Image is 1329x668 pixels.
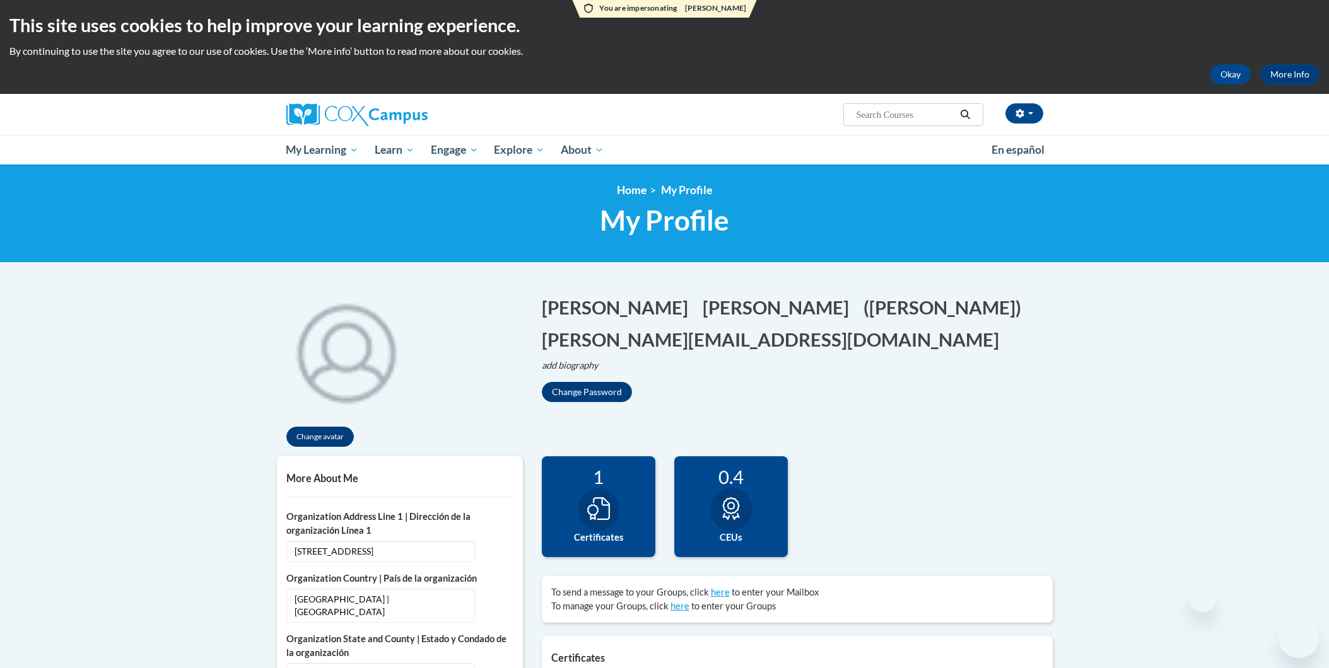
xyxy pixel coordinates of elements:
[711,587,730,597] a: here
[553,135,612,164] a: About
[551,587,709,597] span: To send a message to your Groups, click
[278,135,367,164] a: My Learning
[542,382,632,402] button: Change Password
[956,107,975,122] button: Search
[486,135,553,164] a: Explore
[561,142,604,158] span: About
[1190,587,1215,613] iframe: Close message
[286,632,513,660] label: Organization State and County | Estado y Condado de la organización
[732,587,819,597] span: to enter your Mailbox
[431,142,478,158] span: Engage
[9,44,1320,58] p: By continuing to use the site you agree to our use of cookies. Use the ‘More info’ button to read...
[992,143,1045,156] span: En español
[423,135,486,164] a: Engage
[551,466,646,488] div: 1
[286,510,513,538] label: Organization Address Line 1 | Dirección de la organización Línea 1
[542,359,609,372] button: Edit biography
[864,294,1029,320] button: Edit screen name
[286,142,358,158] span: My Learning
[983,137,1053,163] a: En español
[286,572,513,585] label: Organization Country | País de la organización
[286,541,475,562] span: [STREET_ADDRESS]
[670,601,689,611] a: here
[551,531,646,544] label: Certificates
[286,472,513,484] h5: More About Me
[855,107,956,122] input: Search Courses
[9,13,1320,38] h2: This site uses cookies to help improve your learning experience.
[542,326,1007,352] button: Edit email address
[286,427,354,447] button: Change avatar
[542,294,696,320] button: Edit first name
[551,601,669,611] span: To manage your Groups, click
[542,360,599,371] i: add biography
[286,589,475,623] span: [GEOGRAPHIC_DATA] | [GEOGRAPHIC_DATA]
[703,294,857,320] button: Edit last name
[1260,64,1320,84] a: More Info
[691,601,776,611] span: to enter your Groups
[1005,103,1043,124] button: Account Settings
[600,204,729,237] span: My Profile
[617,183,647,197] a: Home
[684,531,778,544] label: CEUs
[375,142,414,158] span: Learn
[277,282,416,420] div: Click to change the profile picture
[366,135,423,164] a: Learn
[286,103,428,126] img: Cox Campus
[494,142,544,158] span: Explore
[551,652,1043,664] h5: Certificates
[1210,64,1251,84] button: Okay
[661,183,712,197] span: My Profile
[267,135,1062,164] div: Main menu
[1279,618,1319,658] iframe: Button to launch messaging window
[277,282,416,420] img: profile avatar
[684,466,778,488] div: 0.4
